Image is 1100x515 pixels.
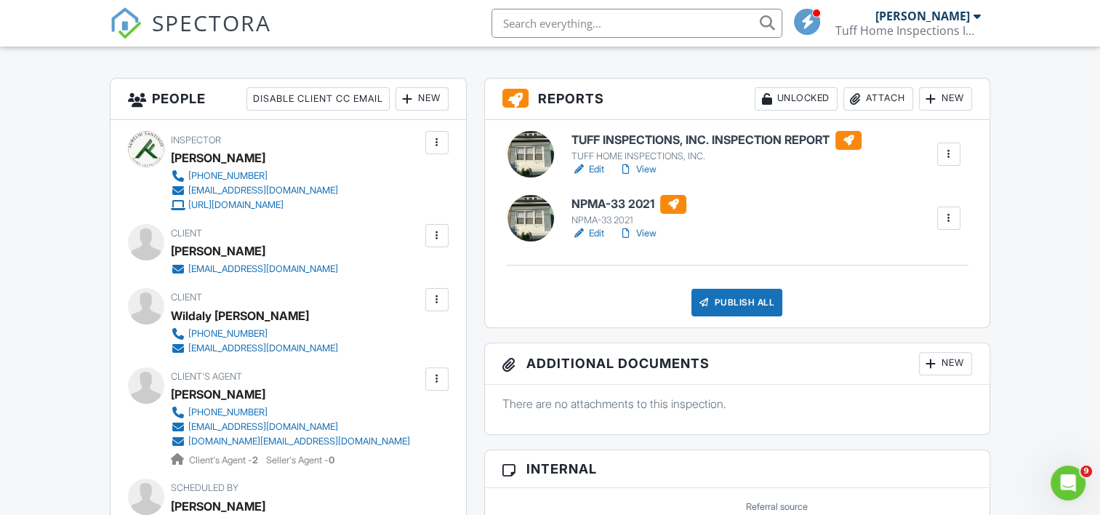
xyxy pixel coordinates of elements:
a: [EMAIL_ADDRESS][DOMAIN_NAME] [171,183,338,198]
span: Client's Agent [171,371,242,382]
a: [PHONE_NUMBER] [171,405,410,420]
div: Wildaly [PERSON_NAME] [171,305,309,327]
div: New [919,87,972,111]
div: Tuff Home Inspections Inc. [835,23,981,38]
div: TUFF HOME INSPECTIONS, INC. [571,151,862,162]
a: [EMAIL_ADDRESS][DOMAIN_NAME] [171,341,338,356]
div: Disable Client CC Email [246,87,390,111]
strong: 2 [252,455,258,466]
div: New [396,87,449,111]
div: NPMA-33 2021 [571,215,686,226]
div: Attach [843,87,913,111]
span: Client [171,228,202,239]
div: [PERSON_NAME] [171,383,265,405]
div: Unlocked [755,87,838,111]
div: [PHONE_NUMBER] [188,328,268,340]
div: [DOMAIN_NAME][EMAIL_ADDRESS][DOMAIN_NAME] [188,436,410,447]
p: There are no attachments to this inspection. [502,396,972,412]
div: [PHONE_NUMBER] [188,170,268,182]
div: [PERSON_NAME] [875,9,970,23]
a: TUFF INSPECTIONS, INC. INSPECTION REPORT TUFF HOME INSPECTIONS, INC. [571,131,862,163]
a: [EMAIL_ADDRESS][DOMAIN_NAME] [171,420,410,434]
iframe: Intercom live chat [1051,466,1085,500]
h3: Internal [485,450,989,488]
h3: People [111,79,465,120]
div: [PERSON_NAME] [171,240,265,262]
div: [PHONE_NUMBER] [188,407,268,418]
span: SPECTORA [152,7,271,38]
div: [PERSON_NAME] [171,147,265,169]
a: [PHONE_NUMBER] [171,327,338,341]
span: 9 [1080,466,1092,477]
label: Referral source [746,500,808,514]
strong: 0 [329,455,334,466]
a: [EMAIL_ADDRESS][DOMAIN_NAME] [171,262,338,276]
span: Client's Agent - [189,455,260,466]
a: Edit [571,226,604,241]
div: [EMAIL_ADDRESS][DOMAIN_NAME] [188,343,338,354]
a: Edit [571,162,604,177]
img: The Best Home Inspection Software - Spectora [110,7,142,39]
h3: Reports [485,79,989,120]
span: Scheduled By [171,482,238,493]
h6: NPMA-33 2021 [571,195,686,214]
a: SPECTORA [110,20,271,50]
div: [URL][DOMAIN_NAME] [188,199,284,211]
input: Search everything... [491,9,782,38]
a: [DOMAIN_NAME][EMAIL_ADDRESS][DOMAIN_NAME] [171,434,410,449]
a: NPMA-33 2021 NPMA-33 2021 [571,195,686,227]
div: New [919,352,972,375]
span: Client [171,292,202,303]
div: [EMAIL_ADDRESS][DOMAIN_NAME] [188,185,338,196]
h6: TUFF INSPECTIONS, INC. INSPECTION REPORT [571,131,862,150]
a: [URL][DOMAIN_NAME] [171,198,338,212]
span: Inspector [171,135,221,145]
a: View [619,226,657,241]
a: View [619,162,657,177]
div: Publish All [691,289,782,316]
div: [EMAIL_ADDRESS][DOMAIN_NAME] [188,263,338,275]
span: Seller's Agent - [266,455,334,466]
div: [EMAIL_ADDRESS][DOMAIN_NAME] [188,421,338,433]
h3: Additional Documents [485,343,989,385]
a: [PHONE_NUMBER] [171,169,338,183]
